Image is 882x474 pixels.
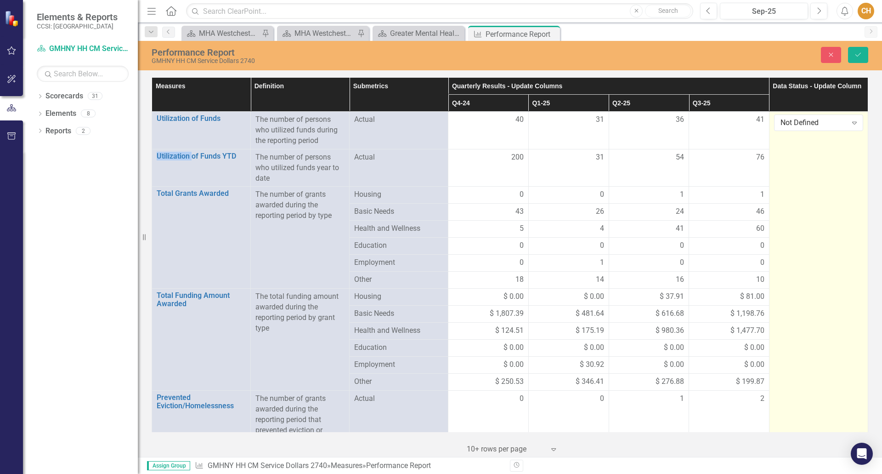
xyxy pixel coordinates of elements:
[858,3,874,19] button: CH
[600,189,604,200] span: 0
[486,29,558,40] div: Performance Report
[375,28,462,39] a: Greater Mental Health of NY Landing Page
[515,274,524,285] span: 18
[184,28,260,39] a: MHA Westchester - HH CM Service Dollars Landing Page
[656,377,684,387] span: $ 276.88
[584,291,604,302] span: $ 0.00
[676,152,684,163] span: 54
[354,291,443,302] span: Housing
[680,394,684,404] span: 1
[157,114,246,123] a: Utilization of Funds
[255,189,345,221] div: The number of grants awarded during the reporting period by type
[600,257,604,268] span: 1
[354,189,443,200] span: Housing
[354,377,443,387] span: Other
[676,274,684,285] span: 16
[744,360,764,370] span: $ 0.00
[495,326,524,336] span: $ 124.51
[157,152,246,160] a: Utilization of Funds YTD
[658,7,678,14] span: Search
[5,11,21,27] img: ClearPoint Strategy
[37,44,129,54] a: GMHNY HH CM Service Dollars 2740
[756,206,764,217] span: 46
[744,343,764,353] span: $ 0.00
[723,6,805,17] div: Sep-25
[576,308,604,319] span: $ 481.64
[515,114,524,125] span: 40
[680,189,684,200] span: 1
[503,360,524,370] span: $ 0.00
[152,57,554,64] div: GMHNY HH CM Service Dollars 2740
[720,3,808,19] button: Sep-25
[680,240,684,251] span: 0
[730,326,764,336] span: $ 1,477.70
[390,28,462,39] div: Greater Mental Health of NY Landing Page
[255,291,345,333] div: The total funding amount awarded during the reporting period by grant type
[331,461,362,470] a: Measures
[366,461,431,470] div: Performance Report
[664,343,684,353] span: $ 0.00
[186,3,693,19] input: Search ClearPoint...
[279,28,355,39] a: MHA Westchester - HH NonMedCM Landing Page
[600,223,604,234] span: 4
[45,126,71,137] a: Reports
[656,308,684,319] span: $ 616.68
[760,394,764,404] span: 2
[199,28,260,39] div: MHA Westchester - HH CM Service Dollars Landing Page
[354,394,443,404] span: Actual
[45,109,76,119] a: Elements
[354,308,443,319] span: Basic Needs
[596,206,604,217] span: 26
[520,394,524,404] span: 0
[503,291,524,302] span: $ 0.00
[520,223,524,234] span: 5
[520,240,524,251] span: 0
[576,377,604,387] span: $ 346.41
[515,206,524,217] span: 43
[495,377,524,387] span: $ 250.53
[580,360,604,370] span: $ 30.92
[676,206,684,217] span: 24
[584,343,604,353] span: $ 0.00
[354,240,443,251] span: Education
[255,114,345,146] div: The number of persons who utilized funds during the reporting period
[354,223,443,234] span: Health and Wellness
[503,343,524,353] span: $ 0.00
[354,326,443,336] span: Health and Wellness
[354,360,443,370] span: Employment
[294,28,355,39] div: MHA Westchester - HH NonMedCM Landing Page
[152,47,554,57] div: Performance Report
[511,152,524,163] span: 200
[596,114,604,125] span: 31
[676,114,684,125] span: 36
[88,92,102,100] div: 31
[157,291,246,308] a: Total Funding Amount Awarded
[596,274,604,285] span: 14
[195,461,503,471] div: » »
[740,291,764,302] span: $ 81.00
[520,189,524,200] span: 0
[354,206,443,217] span: Basic Needs
[354,114,443,125] span: Actual
[760,189,764,200] span: 1
[756,114,764,125] span: 41
[81,110,96,118] div: 8
[45,91,83,102] a: Scorecards
[600,394,604,404] span: 0
[76,127,90,135] div: 2
[520,257,524,268] span: 0
[680,257,684,268] span: 0
[157,394,246,410] a: Prevented Eviction/Homelessness
[676,223,684,234] span: 41
[354,343,443,353] span: Education
[255,394,345,446] div: The number of grants awarded during the reporting period that prevented eviction or homelessness
[760,240,764,251] span: 0
[656,326,684,336] span: $ 980.36
[600,240,604,251] span: 0
[147,461,190,470] span: Assign Group
[576,326,604,336] span: $ 175.19
[780,118,847,128] div: Not Defined
[596,152,604,163] span: 31
[354,152,443,163] span: Actual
